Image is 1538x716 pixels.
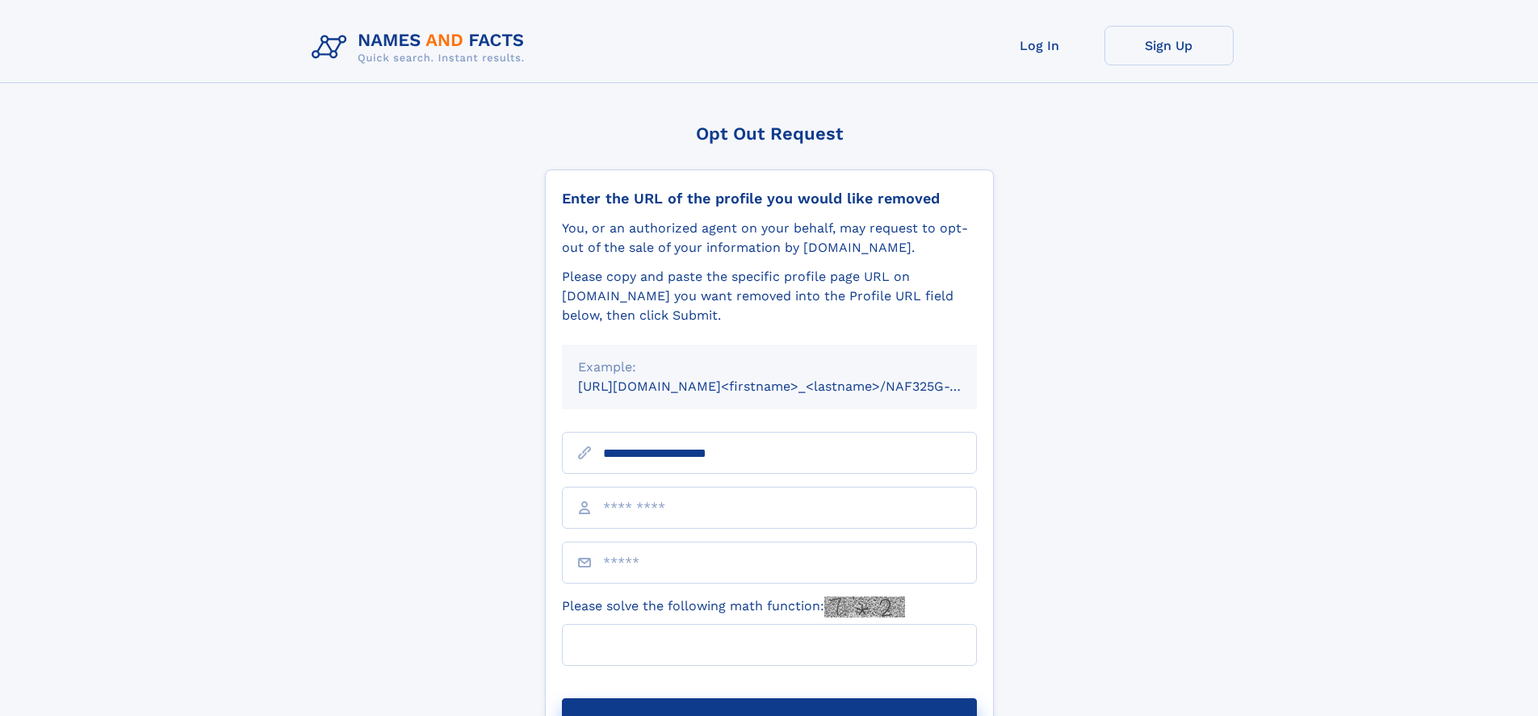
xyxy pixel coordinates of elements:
div: You, or an authorized agent on your behalf, may request to opt-out of the sale of your informatio... [562,219,977,258]
div: Example: [578,358,961,377]
small: [URL][DOMAIN_NAME]<firstname>_<lastname>/NAF325G-xxxxxxxx [578,379,1008,394]
div: Opt Out Request [545,124,994,144]
label: Please solve the following math function: [562,597,905,618]
img: Logo Names and Facts [305,26,538,69]
a: Log In [975,26,1104,65]
div: Enter the URL of the profile you would like removed [562,190,977,207]
a: Sign Up [1104,26,1234,65]
div: Please copy and paste the specific profile page URL on [DOMAIN_NAME] you want removed into the Pr... [562,267,977,325]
